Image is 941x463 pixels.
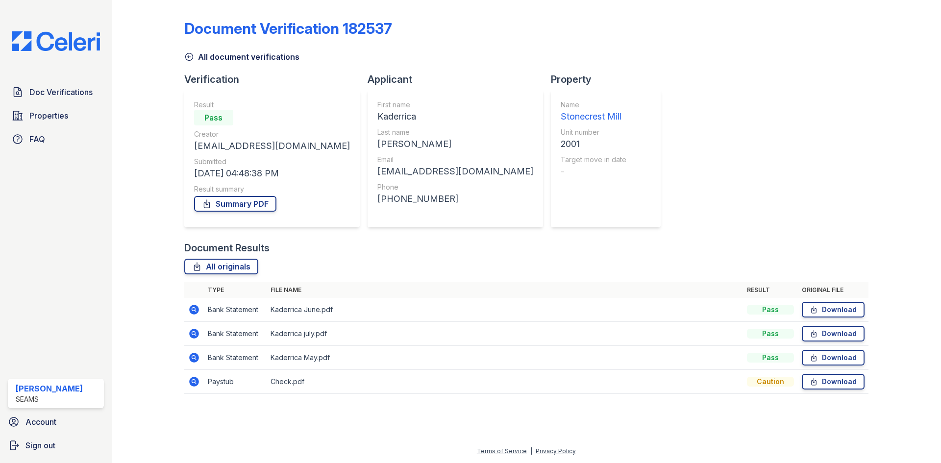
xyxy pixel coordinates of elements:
[267,282,743,298] th: File name
[184,73,368,86] div: Verification
[29,110,68,122] span: Properties
[798,282,868,298] th: Original file
[747,329,794,339] div: Pass
[561,137,626,151] div: 2001
[194,167,350,180] div: [DATE] 04:48:38 PM
[184,259,258,274] a: All originals
[4,436,108,455] a: Sign out
[184,20,392,37] div: Document Verification 182537
[194,157,350,167] div: Submitted
[561,155,626,165] div: Target move in date
[377,155,533,165] div: Email
[29,86,93,98] span: Doc Verifications
[204,346,267,370] td: Bank Statement
[194,196,276,212] a: Summary PDF
[25,439,55,451] span: Sign out
[377,100,533,110] div: First name
[8,129,104,149] a: FAQ
[184,241,270,255] div: Document Results
[561,110,626,123] div: Stonecrest Mill
[743,282,798,298] th: Result
[551,73,669,86] div: Property
[747,305,794,315] div: Pass
[8,82,104,102] a: Doc Verifications
[4,412,108,432] a: Account
[561,100,626,110] div: Name
[267,370,743,394] td: Check.pdf
[8,106,104,125] a: Properties
[561,165,626,178] div: -
[25,416,56,428] span: Account
[16,383,83,394] div: [PERSON_NAME]
[204,370,267,394] td: Paystub
[802,374,865,390] a: Download
[802,350,865,366] a: Download
[267,346,743,370] td: Kaderrica May.pdf
[267,322,743,346] td: Kaderrica july.pdf
[377,127,533,137] div: Last name
[194,184,350,194] div: Result summary
[900,424,931,453] iframe: chat widget
[747,377,794,387] div: Caution
[368,73,551,86] div: Applicant
[530,447,532,455] div: |
[204,322,267,346] td: Bank Statement
[536,447,576,455] a: Privacy Policy
[194,110,233,125] div: Pass
[377,182,533,192] div: Phone
[802,326,865,341] a: Download
[802,302,865,317] a: Download
[184,51,299,63] a: All document verifications
[194,100,350,110] div: Result
[16,394,83,404] div: SEAMS
[377,110,533,123] div: Kaderrica
[747,353,794,363] div: Pass
[377,192,533,206] div: [PHONE_NUMBER]
[377,137,533,151] div: [PERSON_NAME]
[204,282,267,298] th: Type
[561,100,626,123] a: Name Stonecrest Mill
[377,165,533,178] div: [EMAIL_ADDRESS][DOMAIN_NAME]
[561,127,626,137] div: Unit number
[194,139,350,153] div: [EMAIL_ADDRESS][DOMAIN_NAME]
[29,133,45,145] span: FAQ
[194,129,350,139] div: Creator
[204,298,267,322] td: Bank Statement
[267,298,743,322] td: Kaderrica June.pdf
[477,447,527,455] a: Terms of Service
[4,31,108,51] img: CE_Logo_Blue-a8612792a0a2168367f1c8372b55b34899dd931a85d93a1a3d3e32e68fde9ad4.png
